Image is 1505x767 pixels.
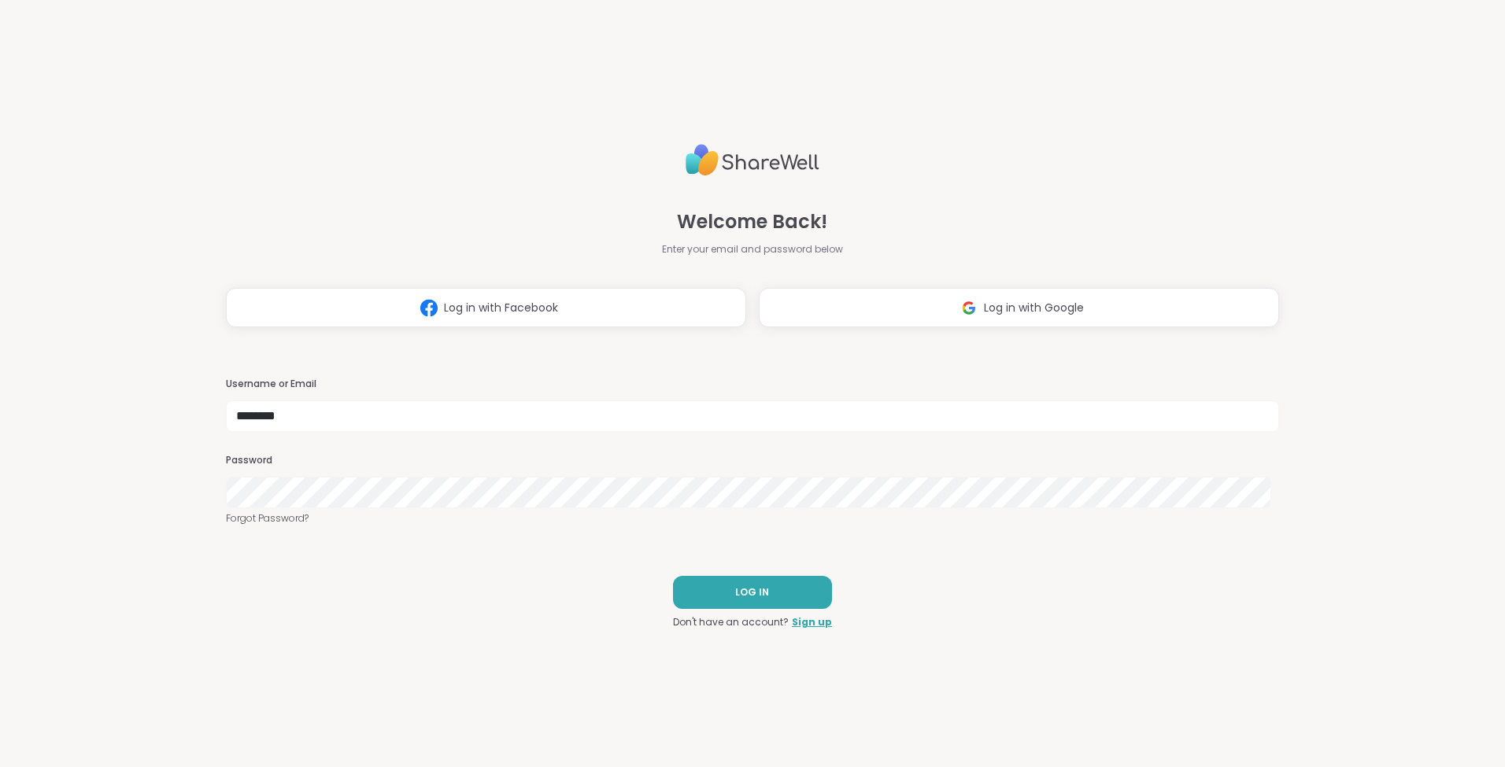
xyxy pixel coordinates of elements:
[677,208,827,236] span: Welcome Back!
[226,288,746,327] button: Log in with Facebook
[662,242,843,256] span: Enter your email and password below
[226,454,1279,467] h3: Password
[444,300,558,316] span: Log in with Facebook
[673,615,789,629] span: Don't have an account?
[414,293,444,323] img: ShareWell Logomark
[984,300,1084,316] span: Log in with Google
[735,585,769,599] span: LOG IN
[226,378,1279,391] h3: Username or Email
[686,138,819,183] img: ShareWell Logo
[759,288,1279,327] button: Log in with Google
[954,293,984,323] img: ShareWell Logomark
[792,615,832,629] a: Sign up
[673,576,832,609] button: LOG IN
[226,511,1279,525] a: Forgot Password?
